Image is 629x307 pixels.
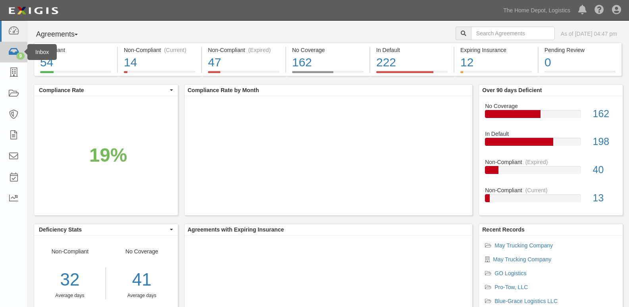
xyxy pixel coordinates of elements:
[485,158,617,186] a: Non-Compliant(Expired)40
[494,284,528,290] a: Pro-Tow, LLC
[454,71,538,77] a: Expiring Insurance12
[471,27,555,40] input: Search Agreements
[493,256,551,263] a: May Trucking Company
[112,267,172,292] div: 41
[561,30,617,38] div: As of [DATE] 04:47 pm
[34,267,106,292] div: 32
[494,298,558,304] a: Blue-Grace Logistics LLC
[494,270,526,276] a: GO Logistics
[124,46,195,54] div: Non-Compliant (Current)
[34,224,178,235] button: Deficiency Stats
[34,292,106,299] div: Average days
[292,46,364,54] div: No Coverage
[34,71,117,77] a: Compliant54
[525,186,548,194] div: (Current)
[460,54,532,71] div: 12
[376,54,448,71] div: 222
[16,52,25,60] div: 9
[188,87,259,93] b: Compliance Rate by Month
[39,226,168,234] span: Deficiency Stats
[292,54,364,71] div: 162
[27,44,57,60] div: Inbox
[34,85,178,96] button: Compliance Rate
[370,71,454,77] a: In Default222
[587,135,623,149] div: 198
[485,130,617,158] a: In Default198
[479,158,623,166] div: Non-Compliant
[208,46,279,54] div: Non-Compliant (Expired)
[118,71,201,77] a: Non-Compliant(Current)14
[494,242,553,249] a: May Trucking Company
[34,27,93,42] button: Agreements
[39,86,168,94] span: Compliance Rate
[482,87,542,93] b: Over 90 days Deficient
[479,130,623,138] div: In Default
[164,46,186,54] div: (Current)
[544,54,616,71] div: 0
[482,226,525,233] b: Recent Records
[40,46,111,54] div: Compliant
[40,54,111,71] div: 54
[479,186,623,194] div: Non-Compliant
[460,46,532,54] div: Expiring Insurance
[485,186,617,209] a: Non-Compliant(Current)13
[479,102,623,110] div: No Coverage
[202,71,285,77] a: Non-Compliant(Expired)47
[286,71,369,77] a: No Coverage162
[6,4,61,18] img: logo-5460c22ac91f19d4615b14bd174203de0afe785f0fc80cf4dbbc73dc1793850b.png
[499,2,574,18] a: The Home Depot, Logistics
[188,226,284,233] b: Agreements with Expiring Insurance
[112,292,172,299] div: Average days
[89,142,127,169] div: 19%
[587,107,623,121] div: 162
[208,54,279,71] div: 47
[248,46,271,54] div: (Expired)
[587,163,623,177] div: 40
[539,71,622,77] a: Pending Review0
[544,46,616,54] div: Pending Review
[594,6,604,15] i: Help Center - Complianz
[587,191,623,205] div: 13
[485,102,617,130] a: No Coverage162
[525,158,548,166] div: (Expired)
[124,54,195,71] div: 14
[376,46,448,54] div: In Default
